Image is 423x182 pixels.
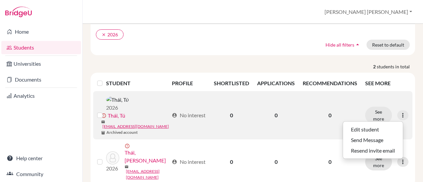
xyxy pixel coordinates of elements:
a: Universities [1,57,81,70]
a: Help center [1,152,81,165]
th: APPLICATIONS [253,75,299,91]
button: [PERSON_NAME] [PERSON_NAME] [322,6,415,18]
th: STUDENT [106,75,168,91]
a: Documents [1,73,81,86]
th: RECOMMENDATIONS [299,75,361,91]
span: students in total [377,63,415,70]
p: 2026 [106,164,119,172]
button: See more [365,153,392,170]
span: inventory_2 [101,131,105,135]
a: Thái, [PERSON_NAME] [125,149,169,164]
a: [EMAIL_ADDRESS][DOMAIN_NAME] [102,124,169,129]
a: Home [1,25,81,38]
td: 0 [253,91,299,139]
div: No interest [172,158,206,166]
a: [EMAIL_ADDRESS][DOMAIN_NAME] [126,168,169,180]
p: 2026 [106,104,129,112]
span: account_circle [172,159,177,164]
span: mail [125,165,129,169]
i: clear [101,32,106,37]
span: Hide all filters [326,42,354,48]
button: Edit student [343,124,403,135]
button: See more [365,107,392,124]
th: SEE MORE [361,75,412,91]
p: 0 [303,111,357,119]
span: mail [101,120,105,124]
a: Students [1,41,81,54]
div: No interest [172,111,206,119]
th: PROFILE [168,75,210,91]
p: 0 [303,158,357,166]
a: Thái, Tú [108,112,125,120]
button: Send Message [343,135,403,145]
img: Thái, Tú [106,96,129,104]
strong: 2 [373,63,377,70]
img: Bridge-U [5,7,32,17]
button: clear2026 [96,29,124,40]
i: arrow_drop_up [354,41,361,48]
button: Resend invite email [343,145,403,156]
b: Archived account [106,129,138,135]
span: error_outline [125,143,131,149]
th: SHORTLISTED [210,75,253,91]
img: Thái, Tú Jack [106,151,119,164]
span: account_circle [172,113,177,118]
td: 0 [210,91,253,139]
button: Hide all filtersarrow_drop_up [320,40,366,50]
a: Analytics [1,89,81,102]
button: Reset to default [366,40,410,50]
a: Community [1,167,81,181]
